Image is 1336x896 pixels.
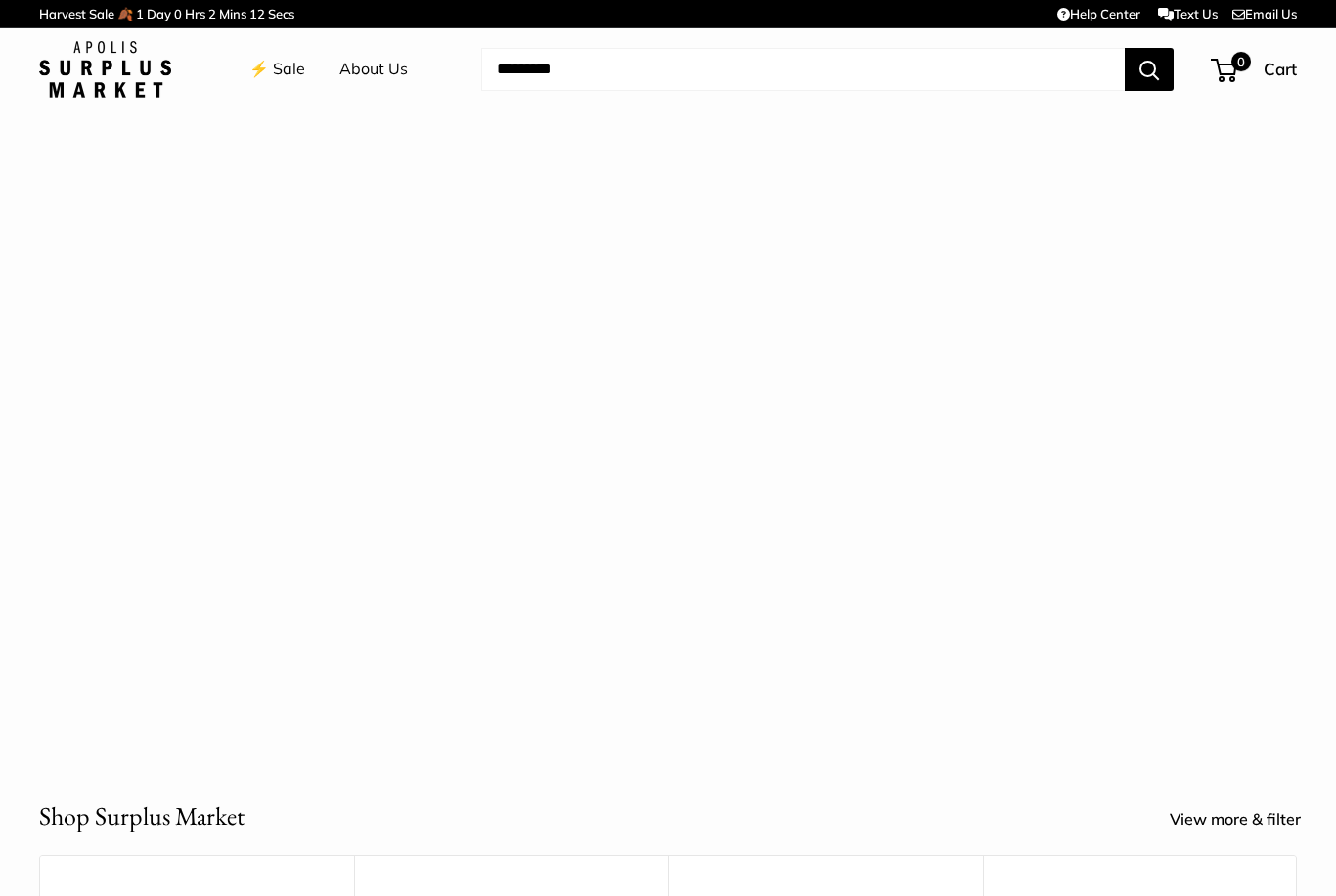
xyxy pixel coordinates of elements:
span: Hrs [185,6,205,21]
a: ⚡️ Sale [249,55,305,84]
a: Email Us [1232,6,1297,21]
a: 0 Cart [1213,54,1297,85]
a: Help Center [1057,6,1140,21]
span: Cart [1264,59,1297,79]
span: Day [147,6,171,21]
span: 2 [208,6,216,21]
img: Apolis: Surplus Market [39,41,171,98]
span: Secs [268,6,294,21]
a: Text Us [1158,6,1218,21]
span: 0 [1231,52,1251,71]
a: View more & filter [1170,805,1322,834]
span: 1 [136,6,144,21]
span: Mins [219,6,246,21]
button: Search [1125,48,1174,91]
span: 12 [249,6,265,21]
input: Search... [481,48,1125,91]
a: About Us [339,55,408,84]
h2: Shop Surplus Market [39,797,245,835]
span: 0 [174,6,182,21]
